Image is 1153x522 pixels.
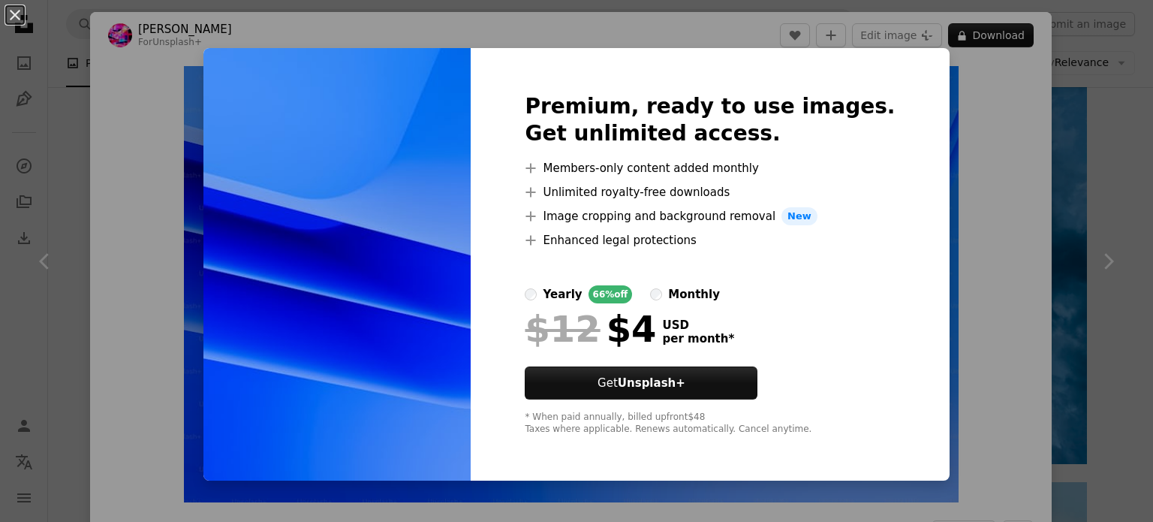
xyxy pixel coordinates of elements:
li: Image cropping and background removal [525,207,895,225]
div: * When paid annually, billed upfront $48 Taxes where applicable. Renews automatically. Cancel any... [525,412,895,436]
div: $4 [525,309,656,349]
div: yearly [543,285,582,303]
span: $12 [525,309,600,349]
button: GetUnsplash+ [525,367,757,400]
img: premium_photo-1701791988754-d200cc1b78c7 [203,48,471,481]
span: per month * [662,332,734,345]
li: Members-only content added monthly [525,159,895,177]
h2: Premium, ready to use images. Get unlimited access. [525,93,895,147]
li: Enhanced legal protections [525,231,895,249]
input: yearly66%off [525,288,537,300]
div: 66% off [589,285,633,303]
li: Unlimited royalty-free downloads [525,183,895,201]
input: monthly [650,288,662,300]
strong: Unsplash+ [618,376,685,390]
span: New [781,207,817,225]
span: USD [662,318,734,332]
div: monthly [668,285,720,303]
